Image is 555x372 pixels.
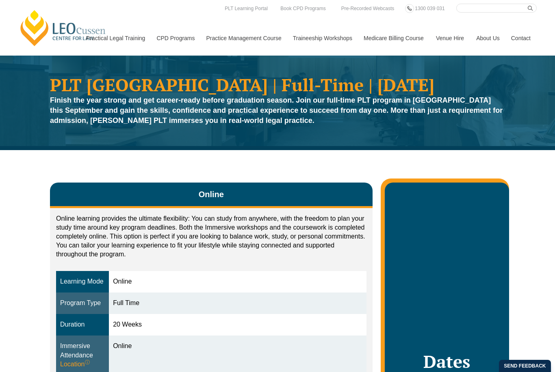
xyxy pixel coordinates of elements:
[470,21,505,56] a: About Us
[60,360,90,369] span: Location
[200,21,287,56] a: Practice Management Course
[278,4,327,13] a: Book CPD Programs
[393,351,501,372] h2: Dates
[430,21,470,56] a: Venue Hire
[56,214,366,259] p: Online learning provides the ultimate flexibility: You can study from anywhere, with the freedom ...
[85,359,90,365] sup: ⓘ
[287,21,358,56] a: Traineeship Workshops
[80,21,151,56] a: Practical Legal Training
[50,96,503,125] strong: Finish the year strong and get career-ready before graduation season. Join our full-time PLT prog...
[60,342,105,370] div: Immersive Attendance
[60,320,105,329] div: Duration
[413,4,447,13] a: 1300 039 031
[358,21,430,56] a: Medicare Billing Course
[113,299,362,308] div: Full Time
[223,4,270,13] a: PLT Learning Portal
[113,342,362,351] div: Online
[415,6,444,11] span: 1300 039 031
[505,21,537,56] a: Contact
[60,277,105,286] div: Learning Mode
[150,21,200,56] a: CPD Programs
[113,277,362,286] div: Online
[18,9,108,47] a: [PERSON_NAME] Centre for Law
[60,299,105,308] div: Program Type
[50,76,505,93] h1: PLT [GEOGRAPHIC_DATA] | Full-Time | [DATE]
[339,4,397,13] a: Pre-Recorded Webcasts
[113,320,362,329] div: 20 Weeks
[199,189,224,200] span: Online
